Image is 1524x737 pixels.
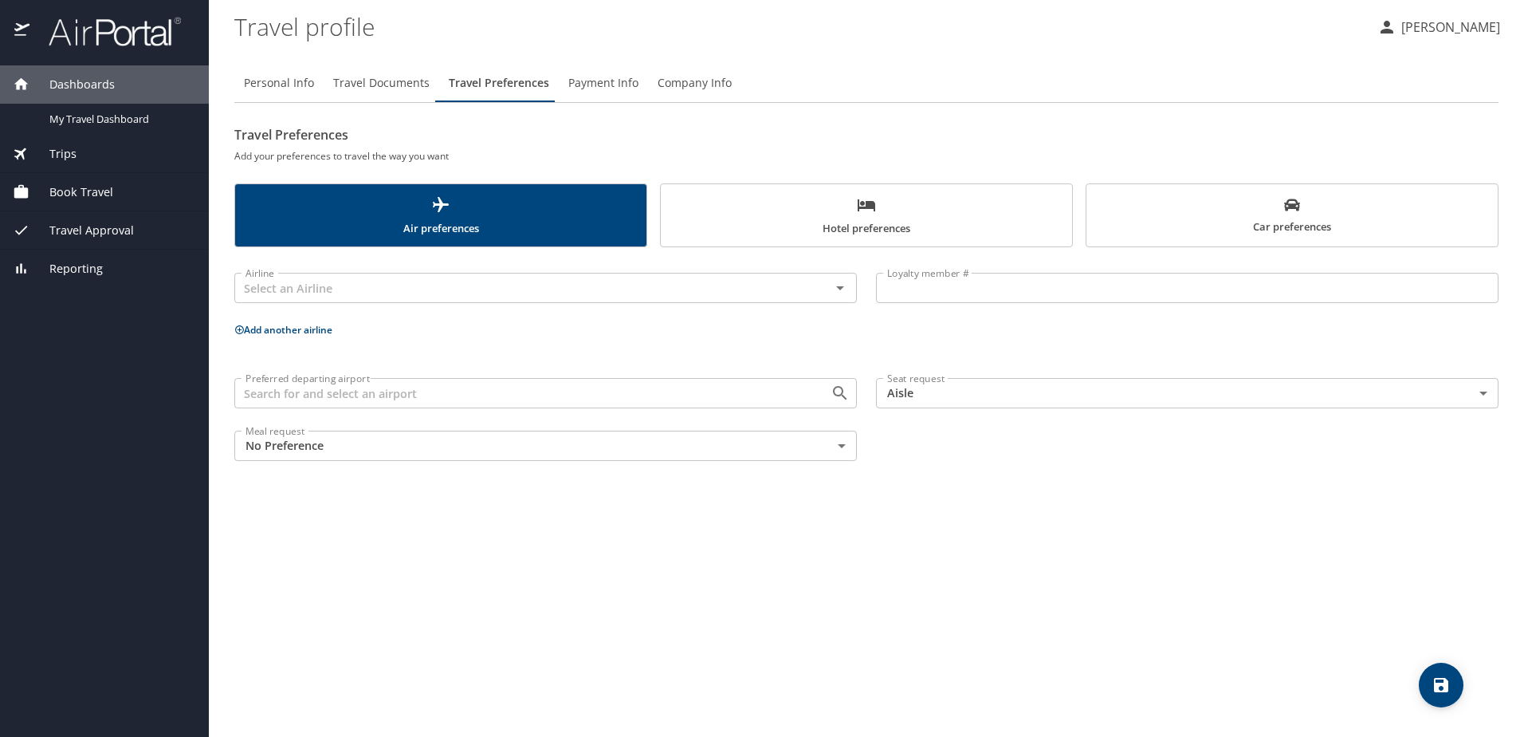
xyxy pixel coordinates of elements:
img: airportal-logo.png [31,16,181,47]
span: Reporting [29,260,103,278]
button: Open [829,277,851,299]
button: [PERSON_NAME] [1371,13,1506,41]
span: Company Info [658,73,732,93]
button: save [1419,663,1463,707]
h2: Travel Preferences [234,122,1498,148]
span: Travel Documents [333,73,430,93]
span: Hotel preferences [670,195,1062,238]
h1: Travel profile [234,2,1365,51]
div: Aisle [876,378,1498,408]
span: Trips [29,145,77,163]
div: No Preference [234,431,857,461]
span: Travel Preferences [449,73,549,93]
span: Personal Info [244,73,314,93]
span: Car preferences [1096,197,1488,236]
button: Open [829,382,851,404]
div: Profile [234,64,1498,102]
input: Search for and select an airport [239,383,805,404]
span: Travel Approval [29,222,134,239]
h6: Add your preferences to travel the way you want [234,148,1498,164]
span: Payment Info [568,73,638,93]
div: scrollable force tabs example [234,183,1498,247]
input: Select an Airline [239,278,805,298]
span: Dashboards [29,76,115,93]
span: Air preferences [245,195,637,238]
img: icon-airportal.png [14,16,31,47]
button: Add another airline [234,323,332,337]
span: My Travel Dashboard [49,112,190,127]
span: Book Travel [29,183,113,201]
p: [PERSON_NAME] [1396,18,1500,37]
